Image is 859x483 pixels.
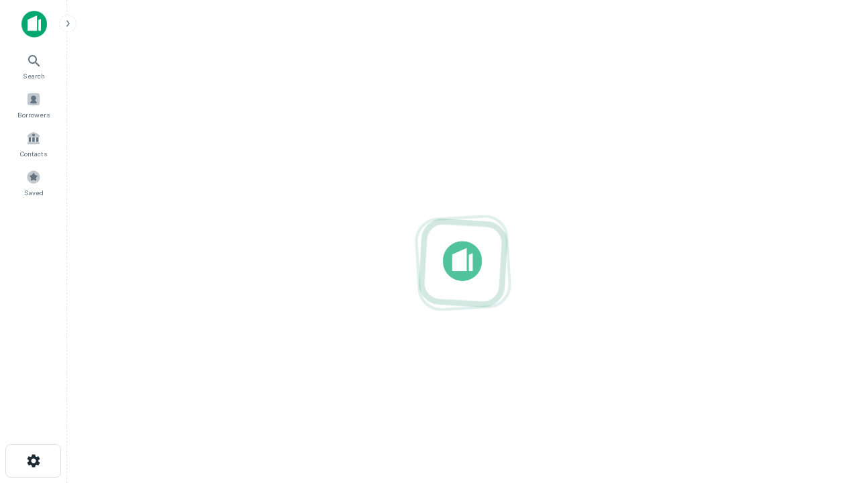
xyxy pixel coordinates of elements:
[4,125,63,162] a: Contacts
[4,48,63,84] a: Search
[4,164,63,201] a: Saved
[792,376,859,440] iframe: Chat Widget
[24,187,44,198] span: Saved
[4,87,63,123] a: Borrowers
[23,70,45,81] span: Search
[21,11,47,38] img: capitalize-icon.png
[20,148,47,159] span: Contacts
[17,109,50,120] span: Borrowers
